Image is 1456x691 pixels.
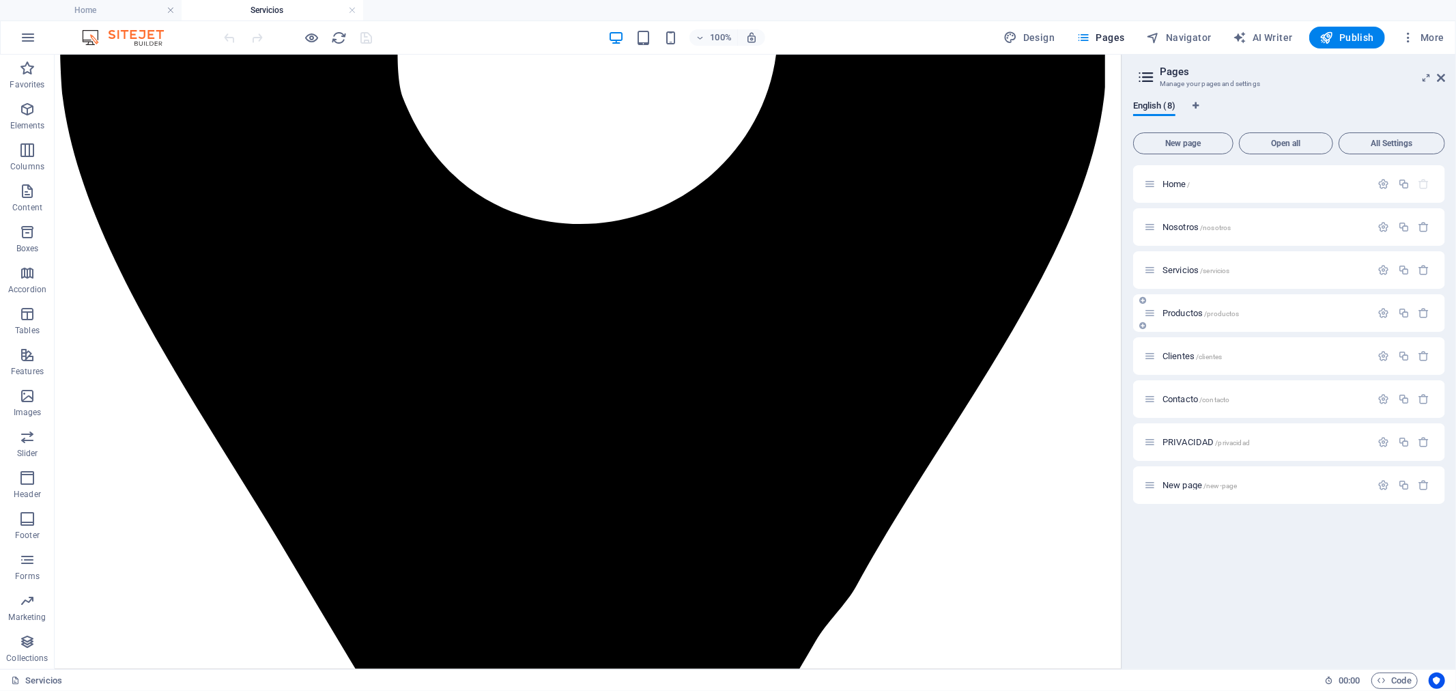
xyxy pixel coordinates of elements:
[1398,436,1410,448] div: Duplicate
[1158,309,1371,318] div: Productos/productos
[1378,221,1390,233] div: Settings
[331,29,347,46] button: reload
[10,120,45,131] p: Elements
[1004,31,1055,44] span: Design
[1158,266,1371,274] div: Servicios/servicios
[332,30,347,46] i: Reload page
[999,27,1061,48] button: Design
[1378,673,1412,689] span: Code
[14,407,42,418] p: Images
[304,29,320,46] button: Click here to leave preview mode and continue editing
[1378,479,1390,491] div: Settings
[8,284,46,295] p: Accordion
[710,29,732,46] h6: 100%
[10,79,44,90] p: Favorites
[745,31,758,44] i: On resize automatically adjust zoom level to fit chosen device.
[1398,479,1410,491] div: Duplicate
[1162,308,1240,318] span: Productos
[1348,675,1350,686] span: :
[1418,393,1430,405] div: Remove
[6,653,48,664] p: Collections
[999,27,1061,48] div: Design (Ctrl+Alt+Y)
[1162,265,1230,275] span: Servicios
[16,243,39,254] p: Boxes
[1429,673,1445,689] button: Usercentrics
[1203,482,1237,490] span: /new-page
[1228,27,1298,48] button: AI Writer
[1147,31,1212,44] span: Navigator
[1418,479,1430,491] div: Remove
[1418,221,1430,233] div: Remove
[1162,179,1190,189] span: Click to open page
[689,29,738,46] button: 100%
[1076,31,1124,44] span: Pages
[1160,78,1418,90] h3: Manage your pages and settings
[1418,178,1430,190] div: The startpage cannot be deleted
[1133,132,1233,154] button: New page
[1345,139,1439,147] span: All Settings
[1162,480,1237,490] span: Click to open page
[1371,673,1418,689] button: Code
[15,571,40,582] p: Forms
[1378,350,1390,362] div: Settings
[1158,180,1371,188] div: Home/
[1418,436,1430,448] div: Remove
[1158,352,1371,361] div: Clientes/clientes
[1378,393,1390,405] div: Settings
[1339,673,1360,689] span: 00 00
[1398,307,1410,319] div: Duplicate
[1158,223,1371,231] div: Nosotros/nosotros
[1196,353,1222,361] span: /clientes
[1398,221,1410,233] div: Duplicate
[1239,132,1333,154] button: Open all
[1200,224,1231,231] span: /nosotros
[1233,31,1293,44] span: AI Writer
[15,325,40,336] p: Tables
[182,3,363,18] h4: Servicios
[1162,222,1231,232] span: Nosotros
[11,366,44,377] p: Features
[1378,178,1390,190] div: Settings
[1396,27,1450,48] button: More
[1378,307,1390,319] div: Settings
[1398,264,1410,276] div: Duplicate
[10,161,44,172] p: Columns
[1139,139,1227,147] span: New page
[14,489,41,500] p: Header
[1320,31,1374,44] span: Publish
[17,448,38,459] p: Slider
[1200,267,1229,274] span: /servicios
[1216,439,1251,447] span: /privacidad
[1418,350,1430,362] div: Remove
[1158,481,1371,490] div: New page/new-page
[1199,396,1229,404] span: /contacto
[1158,438,1371,447] div: PRIVACIDAD/privacidad
[1418,264,1430,276] div: Remove
[1398,178,1410,190] div: Duplicate
[1188,181,1190,188] span: /
[12,202,42,213] p: Content
[1245,139,1327,147] span: Open all
[1378,436,1390,448] div: Settings
[1162,351,1222,361] span: Clientes
[78,29,181,46] img: Editor Logo
[8,612,46,623] p: Marketing
[1324,673,1360,689] h6: Session time
[1133,98,1175,117] span: English (8)
[1418,307,1430,319] div: Remove
[1398,350,1410,362] div: Duplicate
[1162,394,1229,404] span: Click to open page
[1398,393,1410,405] div: Duplicate
[1378,264,1390,276] div: Settings
[1162,437,1250,447] span: Click to open page
[1133,101,1445,127] div: Language Tabs
[1160,66,1445,78] h2: Pages
[1071,27,1130,48] button: Pages
[15,530,40,541] p: Footer
[1401,31,1444,44] span: More
[1309,27,1385,48] button: Publish
[11,673,62,689] a: Click to cancel selection. Double-click to open Pages
[1339,132,1445,154] button: All Settings
[1158,395,1371,404] div: Contacto/contacto
[1204,310,1239,318] span: /productos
